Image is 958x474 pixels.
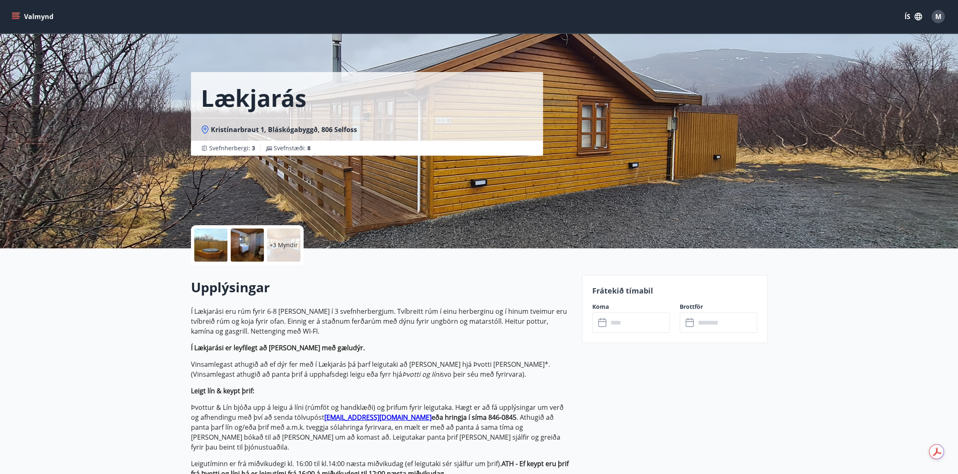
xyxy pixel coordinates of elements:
[928,7,948,26] button: M
[935,12,941,21] span: M
[10,9,57,24] button: menu
[680,303,757,311] label: Brottför
[209,144,255,152] span: Svefnherbergi :
[432,413,516,422] strong: eða hringja í síma 846-0845
[324,413,432,422] a: [EMAIL_ADDRESS][DOMAIN_NAME]
[191,306,572,336] p: Í Lækjarási eru rúm fyrir 6-8 [PERSON_NAME] í 3 svefnherbergjum. Tvíbreitt rúm í einu herberginu ...
[402,370,441,379] em: Þvotti og líni
[201,82,306,113] h1: Lækjarás
[307,144,311,152] span: 8
[270,241,298,249] p: +3 Myndir
[211,125,357,134] span: Kristínarbraut 1, Bláskógabyggð, 806 Selfoss
[191,402,572,452] p: Þvottur & Lín bjóða upp á leigu á líni (rúmföt og handklæði) og þrifum fyrir leigutaka. Hægt er a...
[592,285,757,296] p: Frátekið tímabil
[592,303,670,311] label: Koma
[191,359,572,379] p: Vinsamlegast athugið að ef dýr fer með í Lækjarás þá þarf leigutaki að [PERSON_NAME] hjá Þvotti [...
[191,278,572,296] h2: Upplýsingar
[191,343,365,352] strong: Í Lækjarási er leyfilegt að [PERSON_NAME] með gæludýr.
[191,386,254,395] strong: Leigt lín & keypt þrif:
[274,144,311,152] span: Svefnstæði :
[252,144,255,152] span: 3
[900,9,927,24] button: ÍS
